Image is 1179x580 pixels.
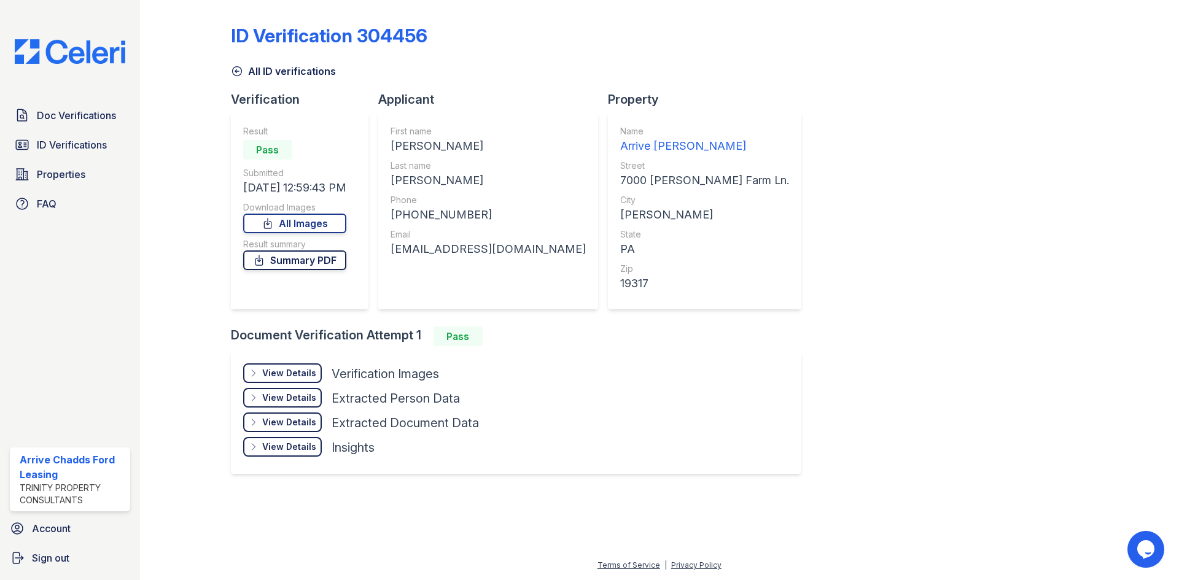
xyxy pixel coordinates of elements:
[37,167,85,182] span: Properties
[620,275,789,292] div: 19317
[620,206,789,223] div: [PERSON_NAME]
[32,521,71,536] span: Account
[608,91,811,108] div: Property
[391,206,586,223] div: [PHONE_NUMBER]
[391,194,586,206] div: Phone
[391,228,586,241] div: Email
[5,546,135,570] a: Sign out
[620,194,789,206] div: City
[620,125,789,155] a: Name Arrive [PERSON_NAME]
[391,160,586,172] div: Last name
[332,439,375,456] div: Insights
[243,250,346,270] a: Summary PDF
[391,137,586,155] div: [PERSON_NAME]
[243,179,346,196] div: [DATE] 12:59:43 PM
[243,214,346,233] a: All Images
[620,160,789,172] div: Street
[37,108,116,123] span: Doc Verifications
[10,162,130,187] a: Properties
[231,64,336,79] a: All ID verifications
[391,172,586,189] div: [PERSON_NAME]
[231,327,811,346] div: Document Verification Attempt 1
[332,390,460,407] div: Extracted Person Data
[664,560,667,570] div: |
[391,241,586,258] div: [EMAIL_ADDRESS][DOMAIN_NAME]
[1127,531,1167,568] iframe: chat widget
[20,482,125,506] div: Trinity Property Consultants
[37,137,107,152] span: ID Verifications
[620,263,789,275] div: Zip
[332,414,479,431] div: Extracted Document Data
[10,133,130,157] a: ID Verifications
[671,560,722,570] a: Privacy Policy
[620,125,789,137] div: Name
[262,416,316,428] div: View Details
[243,140,292,160] div: Pass
[5,39,135,64] img: CE_Logo_Blue-a8612792a0a2168367f1c8372b55b34899dd931a85d93a1a3d3e32e68fde9ad4.png
[378,91,608,108] div: Applicant
[10,103,130,128] a: Doc Verifications
[32,551,69,565] span: Sign out
[620,228,789,241] div: State
[620,137,789,155] div: Arrive [PERSON_NAME]
[391,125,586,137] div: First name
[434,327,483,346] div: Pass
[620,172,789,189] div: 7000 [PERSON_NAME] Farm Ln.
[231,25,427,47] div: ID Verification 304456
[243,125,346,137] div: Result
[262,441,316,453] div: View Details
[332,365,439,382] div: Verification Images
[37,196,56,211] span: FAQ
[262,367,316,379] div: View Details
[243,201,346,214] div: Download Images
[5,516,135,541] a: Account
[243,167,346,179] div: Submitted
[10,191,130,216] a: FAQ
[243,238,346,250] div: Result summary
[262,392,316,404] div: View Details
[20,452,125,482] div: Arrive Chadds Ford Leasing
[231,91,378,108] div: Verification
[597,560,660,570] a: Terms of Service
[620,241,789,258] div: PA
